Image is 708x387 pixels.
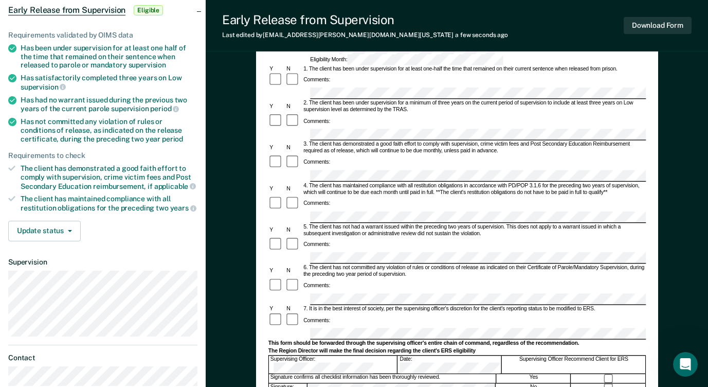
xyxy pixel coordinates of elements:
[285,66,302,73] div: N
[285,145,302,151] div: N
[624,17,692,34] button: Download Form
[302,306,646,312] div: 7. It is in the best interest of society, per the supervising officer's discretion for the client...
[302,159,331,166] div: Comments:
[285,186,302,192] div: N
[21,44,197,69] div: Has been under supervision for at least one half of the time that remained on their sentence when...
[269,374,496,383] div: Signature confirms all checklist information has been thoroughly reviewed.
[8,151,197,160] div: Requirements to check
[222,31,508,39] div: Last edited by [EMAIL_ADDRESS][PERSON_NAME][DOMAIN_NAME][US_STATE]
[21,164,197,190] div: The client has demonstrated a good faith effort to comply with supervision, crime victim fees and...
[398,356,502,374] div: Date:
[302,317,331,324] div: Comments:
[302,77,331,83] div: Comments:
[268,66,285,73] div: Y
[21,83,66,91] span: supervision
[302,182,646,196] div: 4. The client has maintained compliance with all restitution obligations in accordance with PD/PO...
[302,223,646,237] div: 5. The client has not had a warrant issued within the preceding two years of supervision. This do...
[285,306,302,312] div: N
[673,352,698,377] iframe: Intercom live chat
[302,100,646,113] div: 2. The client has been under supervision for a minimum of three years on the current period of su...
[268,145,285,151] div: Y
[285,103,302,110] div: N
[268,103,285,110] div: Y
[497,374,571,383] div: Yes
[8,5,125,15] span: Early Release from Supervision
[268,306,285,312] div: Y
[268,186,285,192] div: Y
[502,356,646,374] div: Supervising Officer Recommend Client for ERS
[8,258,197,267] dt: Supervision
[222,12,508,27] div: Early Release from Supervision
[8,354,197,362] dt: Contact
[268,227,285,234] div: Y
[8,221,81,241] button: Update status
[308,55,504,65] div: Eligibility Month:
[268,348,646,355] div: The Region Director will make the final decision regarding the client's ERS eligibility
[302,66,646,73] div: 1. The client has been under supervision for at least one-half the time that remained on their cu...
[150,104,179,113] span: period
[21,195,197,212] div: The client has maintained compliance with all restitution obligations for the preceding two
[268,268,285,275] div: Y
[162,135,183,143] span: period
[269,356,398,374] div: Supervising Officer:
[285,227,302,234] div: N
[21,117,197,143] div: Has not committed any violation of rules or conditions of release, as indicated on the release ce...
[154,182,196,190] span: applicable
[285,268,302,275] div: N
[455,31,508,39] span: a few seconds ago
[302,283,331,289] div: Comments:
[302,118,331,125] div: Comments:
[8,31,197,40] div: Requirements validated by OIMS data
[302,200,331,207] div: Comments:
[129,61,166,69] span: supervision
[302,265,646,278] div: 6. The client has not committed any violation of rules or conditions of release as indicated on t...
[21,74,197,91] div: Has satisfactorily completed three years on Low
[302,241,331,248] div: Comments:
[268,340,646,347] div: This form should be forwarded through the supervising officer's entire chain of command, regardle...
[170,204,196,212] span: years
[302,141,646,154] div: 3. The client has demonstrated a good faith effort to comply with supervision, crime victim fees ...
[21,96,197,113] div: Has had no warrant issued during the previous two years of the current parole supervision
[134,5,163,15] span: Eligible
